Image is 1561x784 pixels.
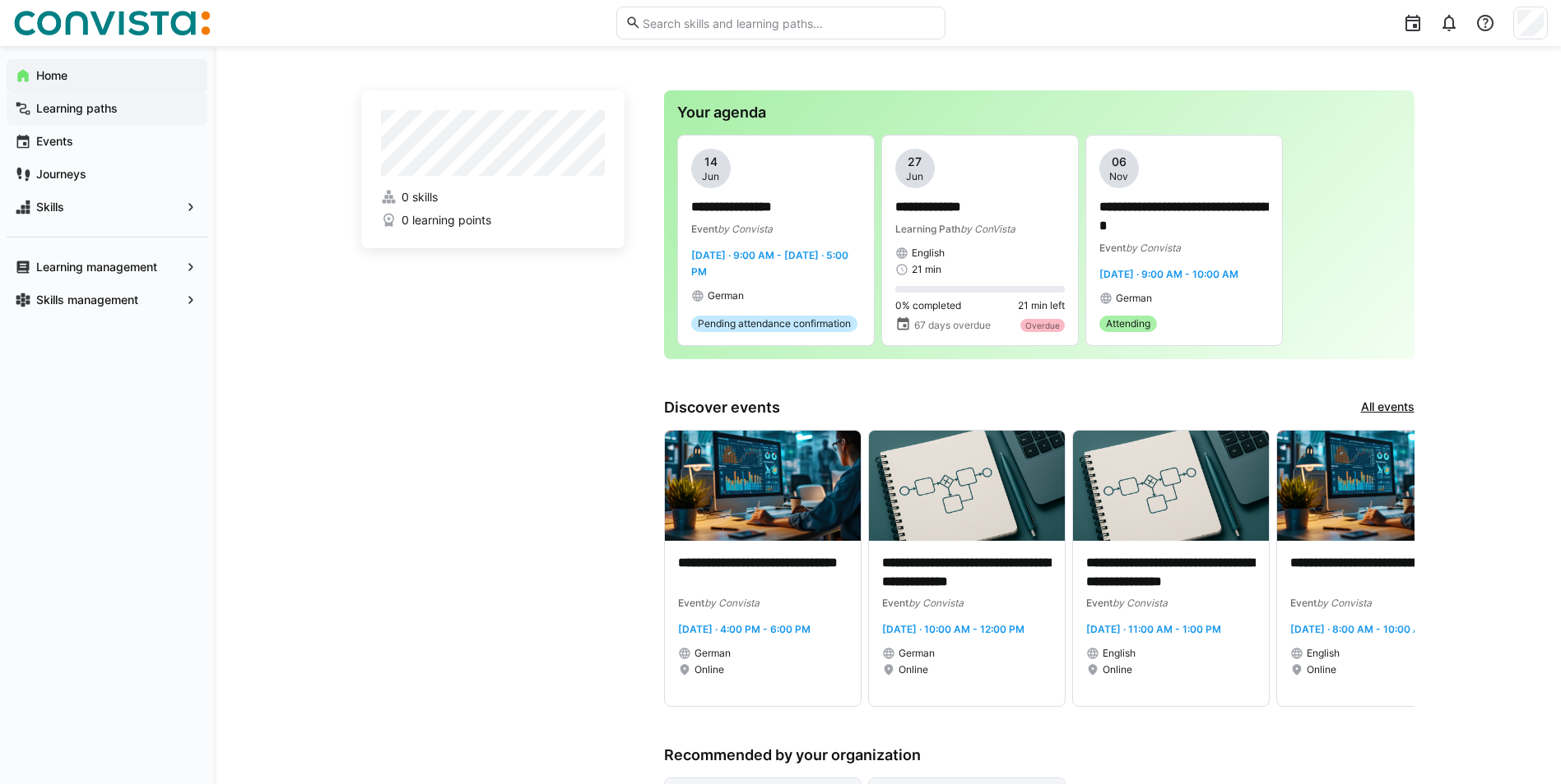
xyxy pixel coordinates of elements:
[882,623,1024,635] span: [DATE] · 10:00 AM - 12:00 PM
[1307,663,1336,676] span: Online
[708,289,744,302] span: German
[1086,597,1113,609] span: Event
[664,399,780,417] h3: Discover events
[1307,647,1340,660] span: English
[678,597,704,609] span: Event
[1018,299,1065,312] span: 21 min left
[1112,154,1127,170] span: 06
[704,154,718,170] span: 14
[899,647,935,660] span: German
[381,189,605,205] a: 0 skills
[882,597,908,609] span: Event
[718,223,773,235] span: by Convista
[677,104,1401,122] h3: Your agenda
[1361,399,1415,417] a: All events
[402,189,438,205] span: 0 skills
[1099,268,1238,280] span: [DATE] · 9:00 AM - 10:00 AM
[695,647,731,660] span: German
[1277,431,1473,541] img: image
[402,212,491,228] span: 0 learning points
[1126,242,1181,254] span: by Convista
[912,263,941,276] span: 21 min
[1073,431,1269,541] img: image
[1317,597,1372,609] span: by Convista
[869,431,1065,541] img: image
[1106,317,1150,330] span: Attending
[908,154,922,170] span: 27
[906,170,923,183] span: Jun
[895,223,960,235] span: Learning Path
[1086,623,1221,635] span: [DATE] · 11:00 AM - 1:00 PM
[895,299,961,312] span: 0% completed
[1290,597,1317,609] span: Event
[641,16,936,30] input: Search skills and learning paths…
[908,597,964,609] span: by Convista
[698,317,851,330] span: Pending attendance confirmation
[1109,170,1128,183] span: Nov
[1103,647,1136,660] span: English
[899,663,928,676] span: Online
[1103,663,1132,676] span: Online
[664,746,1415,764] h3: Recommended by your organization
[1116,292,1152,305] span: German
[691,223,718,235] span: Event
[678,623,811,635] span: [DATE] · 4:00 PM - 6:00 PM
[914,319,991,332] span: 67 days overdue
[704,597,760,609] span: by Convista
[702,170,719,183] span: Jun
[665,431,861,541] img: image
[1290,623,1429,635] span: [DATE] · 8:00 AM - 10:00 AM
[695,663,724,676] span: Online
[691,249,848,278] span: [DATE] · 9:00 AM - [DATE] · 5:00 PM
[960,223,1015,235] span: by ConVista
[912,247,945,260] span: English
[1020,319,1065,332] div: Overdue
[1113,597,1168,609] span: by Convista
[1099,242,1126,254] span: Event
